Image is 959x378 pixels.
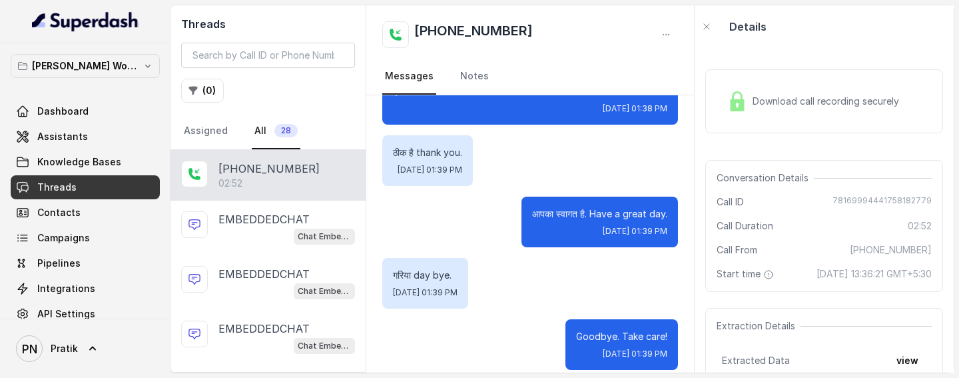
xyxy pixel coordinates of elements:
[37,257,81,270] span: Pipelines
[717,219,773,233] span: Call Duration
[603,226,667,237] span: [DATE] 01:39 PM
[37,231,90,245] span: Campaigns
[181,16,355,32] h2: Threads
[393,269,458,282] p: गरिया day bye.
[22,342,37,356] text: PN
[603,349,667,359] span: [DATE] 01:39 PM
[414,21,533,48] h2: [PHONE_NUMBER]
[37,282,95,295] span: Integrations
[382,59,436,95] a: Messages
[722,354,790,367] span: Extracted Data
[181,43,355,68] input: Search by Call ID or Phone Number
[850,243,932,257] span: [PHONE_NUMBER]
[11,150,160,174] a: Knowledge Bases
[11,54,160,78] button: [PERSON_NAME] Workspace
[393,287,458,298] span: [DATE] 01:39 PM
[11,201,160,225] a: Contacts
[11,277,160,301] a: Integrations
[298,339,351,353] p: Chat Embed - digiesign
[717,171,814,185] span: Conversation Details
[181,113,355,149] nav: Tabs
[888,349,926,373] button: view
[218,211,310,227] p: EMBEDDEDCHAT
[32,11,139,32] img: light.svg
[393,146,462,159] p: ठीक है thank you.
[218,177,242,190] p: 02:52
[11,125,160,149] a: Assistants
[717,243,757,257] span: Call From
[181,79,224,103] button: (0)
[576,330,667,343] p: Goodbye. Take care!
[252,113,300,149] a: All28
[11,302,160,326] a: API Settings
[37,206,81,219] span: Contacts
[218,266,310,282] p: EMBEDDEDCHAT
[603,103,667,114] span: [DATE] 01:38 PM
[11,251,160,275] a: Pipelines
[753,95,904,108] span: Download call recording securely
[532,207,667,221] p: आपका स्वागत है. Have a great day.
[298,285,351,298] p: Chat Embed - digiesign
[832,195,932,209] span: 78169994441758182779
[717,195,744,209] span: Call ID
[181,113,230,149] a: Assigned
[729,19,767,35] p: Details
[398,165,462,175] span: [DATE] 01:39 PM
[218,321,310,337] p: EMBEDDEDCHAT
[816,267,932,281] span: [DATE] 13:36:21 GMT+5:30
[51,342,78,355] span: Pratik
[11,226,160,250] a: Campaigns
[37,105,89,118] span: Dashboard
[458,59,491,95] a: Notes
[908,219,932,233] span: 02:52
[37,155,121,169] span: Knowledge Bases
[727,91,747,111] img: Lock Icon
[37,181,77,194] span: Threads
[11,330,160,367] a: Pratik
[32,58,139,74] p: [PERSON_NAME] Workspace
[717,267,777,281] span: Start time
[11,175,160,199] a: Threads
[11,99,160,123] a: Dashboard
[218,161,320,177] p: [PHONE_NUMBER]
[37,307,95,321] span: API Settings
[382,59,678,95] nav: Tabs
[717,319,800,333] span: Extraction Details
[274,124,298,137] span: 28
[298,230,351,243] p: Chat Embed - digiesign
[37,130,88,143] span: Assistants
